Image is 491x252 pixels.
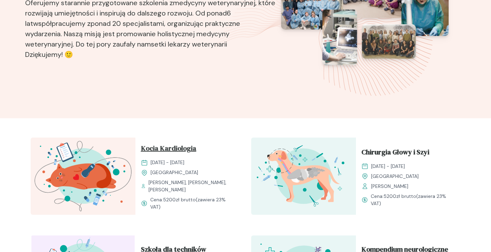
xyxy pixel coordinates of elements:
span: Chirurgia Głowy i Szyi [361,147,429,160]
span: [DATE] - [DATE] [371,163,405,170]
span: [DATE] - [DATE] [151,159,184,166]
span: [PERSON_NAME], [PERSON_NAME], [PERSON_NAME] [149,179,234,193]
img: aHfXlEMqNJQqH-jZ_KociaKardio_T.svg [31,138,135,215]
span: 5200 zł brutto [383,193,416,199]
span: [PERSON_NAME] [371,183,408,190]
img: ZqFXfB5LeNNTxeHy_ChiruGS_T.svg [251,138,356,215]
a: Chirurgia Głowy i Szyi [361,147,455,160]
b: setki lekarzy weterynarii [151,40,227,49]
a: Kocia Kardiologia [141,143,235,156]
span: [GEOGRAPHIC_DATA] [151,169,198,176]
span: Cena: (zawiera 23% VAT) [371,193,455,207]
span: Cena: (zawiera 23% VAT) [150,196,235,211]
span: [GEOGRAPHIC_DATA] [371,173,419,180]
span: 5200 zł brutto [163,196,196,203]
b: ponad 20 specjalistami [91,19,164,28]
span: Kocia Kardiologia [141,143,196,156]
